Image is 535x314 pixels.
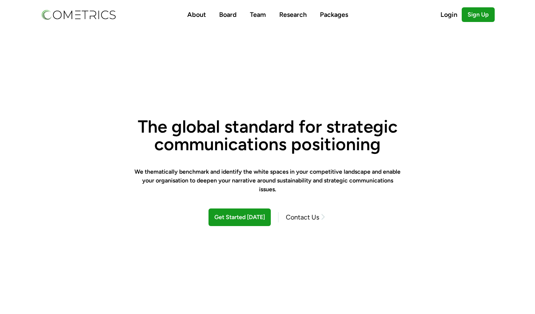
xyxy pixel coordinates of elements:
[320,11,348,19] a: Packages
[40,8,117,21] img: Cometrics
[462,7,495,22] a: Sign Up
[278,212,326,222] a: Contact Us
[440,10,462,20] a: Login
[134,167,401,194] h2: We thematically benchmark and identify the white spaces in your competitive landscape and enable ...
[187,11,206,19] a: About
[219,11,237,19] a: Board
[250,11,266,19] a: Team
[279,11,307,19] a: Research
[209,208,271,226] a: Get Started [DATE]
[134,118,401,153] h1: The global standard for strategic communications positioning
